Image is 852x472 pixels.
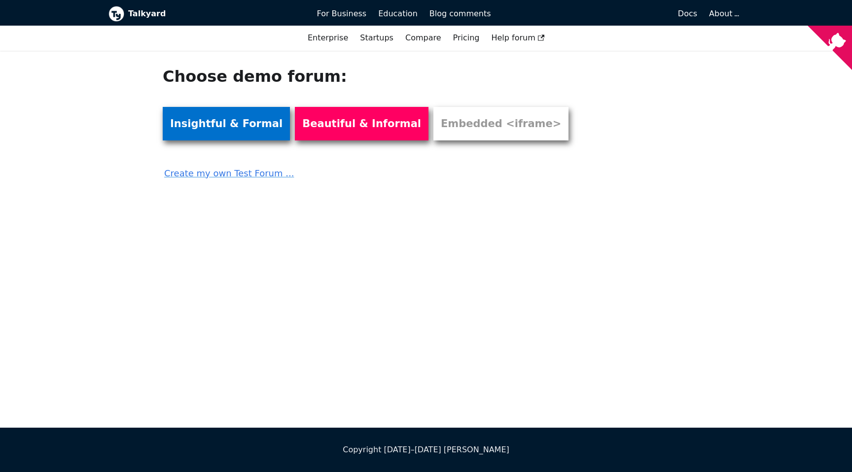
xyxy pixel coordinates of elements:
span: Education [378,9,418,18]
a: About [709,9,738,18]
a: Pricing [447,30,486,46]
h1: Choose demo forum: [163,67,581,86]
a: Insightful & Formal [163,107,290,140]
span: For Business [317,9,367,18]
a: Education [372,5,424,22]
span: Help forum [491,33,544,42]
a: Compare [405,33,441,42]
a: Beautiful & Informal [295,107,428,140]
img: Talkyard logo [108,6,124,22]
a: For Business [311,5,373,22]
a: Embedded <iframe> [433,107,568,140]
span: Docs [678,9,697,18]
span: Blog comments [429,9,491,18]
a: Talkyard logoTalkyard [108,6,303,22]
a: Startups [354,30,399,46]
a: Blog comments [424,5,497,22]
a: Help forum [485,30,550,46]
a: Enterprise [302,30,354,46]
b: Talkyard [128,7,303,20]
div: Copyright [DATE]–[DATE] [PERSON_NAME] [108,443,744,456]
a: Create my own Test Forum ... [163,159,581,181]
a: Docs [497,5,704,22]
